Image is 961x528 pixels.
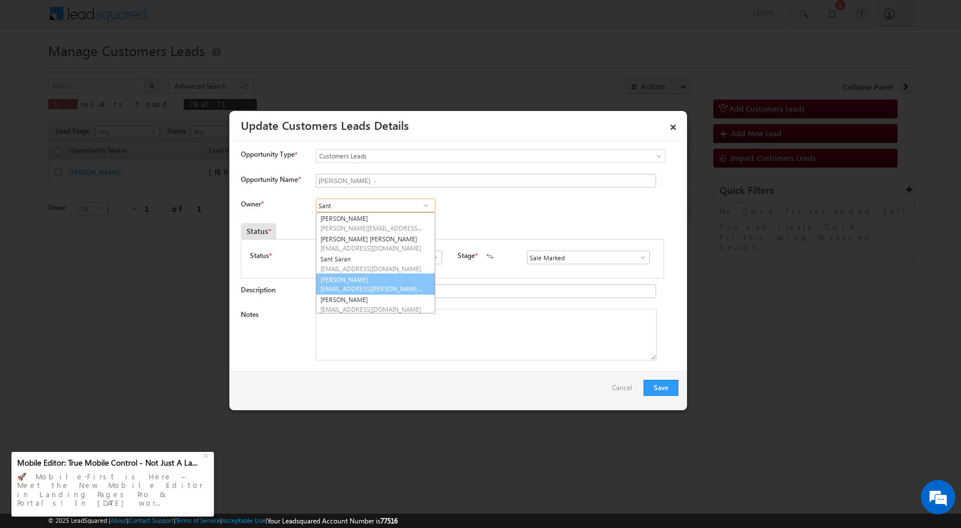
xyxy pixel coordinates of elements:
[19,60,48,75] img: d_60004797649_company_0_60004797649
[156,352,208,368] em: Start Chat
[527,251,650,264] input: Type to Search
[425,252,439,263] a: Show All Items
[250,251,269,261] label: Status
[633,252,647,263] a: Show All Items
[612,380,638,402] a: Cancel
[320,284,423,293] span: [EMAIL_ADDRESS][PERSON_NAME][DOMAIN_NAME]
[17,458,201,468] div: Mobile Editor: True Mobile Control - Not Just A La...
[320,305,423,313] span: [EMAIL_ADDRESS][DOMAIN_NAME]
[241,149,295,160] span: Opportunity Type
[241,285,276,294] label: Description
[222,517,265,524] a: Acceptable Use
[458,251,475,261] label: Stage
[320,224,423,232] span: [PERSON_NAME][EMAIL_ADDRESS][DOMAIN_NAME]
[241,175,300,184] label: Opportunity Name
[316,151,618,161] span: Customers Leads
[380,517,398,525] span: 77516
[241,223,276,239] div: Status
[316,253,435,274] a: Sant Saran
[17,469,208,511] div: 🚀 Mobile-First is Here – Meet the New Mobile Editor in Landing Pages Pro & Portals! In [DATE] wor...
[419,200,433,211] a: Show All Items
[59,60,192,75] div: Chat with us now
[241,117,409,133] a: Update Customers Leads Details
[316,294,435,315] a: [PERSON_NAME]
[110,517,127,524] a: About
[129,517,174,524] a: Contact Support
[316,199,435,212] input: Type to Search
[267,517,398,525] span: Your Leadsquared Account Number is
[176,517,220,524] a: Terms of Service
[316,233,435,254] a: [PERSON_NAME] [PERSON_NAME]
[316,273,435,295] a: [PERSON_NAME]
[241,310,259,319] label: Notes
[320,244,423,252] span: [EMAIL_ADDRESS][DOMAIN_NAME]
[320,264,423,273] span: [EMAIL_ADDRESS][DOMAIN_NAME]
[48,515,398,526] span: © 2025 LeadSquared | | | | |
[188,6,215,33] div: Minimize live chat window
[644,380,678,396] button: Save
[316,149,665,163] a: Customers Leads
[241,200,263,208] label: Owner
[664,115,683,135] a: ×
[15,106,209,343] textarea: Type your message and hit 'Enter'
[200,448,214,462] div: +
[316,213,435,233] a: [PERSON_NAME]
